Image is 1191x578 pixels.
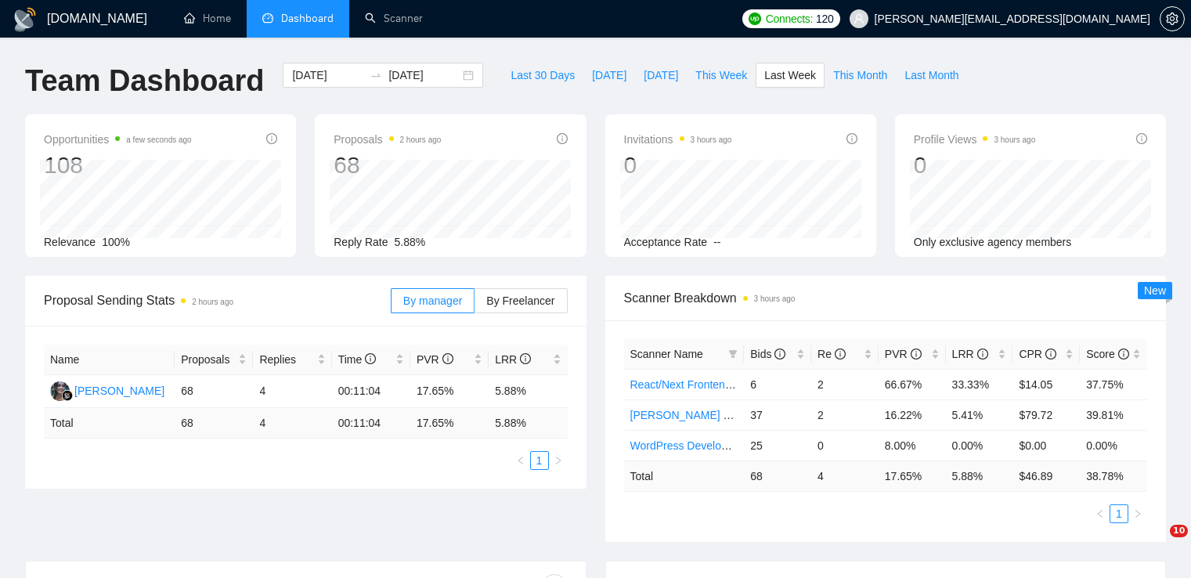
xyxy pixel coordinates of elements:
[695,67,747,84] span: This Week
[914,236,1072,248] span: Only exclusive agency members
[495,353,531,366] span: LRR
[175,408,253,439] td: 68
[744,461,811,491] td: 68
[592,67,626,84] span: [DATE]
[1080,369,1147,399] td: 37.75%
[102,236,130,248] span: 100%
[332,375,410,408] td: 00:11:04
[630,348,703,360] span: Scanner Name
[44,345,175,375] th: Name
[259,351,313,368] span: Replies
[744,399,811,430] td: 37
[624,236,708,248] span: Acceptance Rate
[764,67,816,84] span: Last Week
[946,369,1013,399] td: 33.33%
[489,408,567,439] td: 5.88 %
[388,67,460,84] input: End date
[1133,509,1142,518] span: right
[370,69,382,81] span: swap-right
[1091,504,1110,523] li: Previous Page
[1118,349,1129,359] span: info-circle
[530,451,549,470] li: 1
[511,451,530,470] li: Previous Page
[549,451,568,470] li: Next Page
[1110,504,1128,523] li: 1
[334,150,441,180] div: 68
[25,63,264,99] h1: Team Dashboard
[253,345,331,375] th: Replies
[754,294,796,303] time: 3 hours ago
[904,67,958,84] span: Last Month
[557,133,568,144] span: info-circle
[400,135,442,144] time: 2 hours ago
[365,12,423,25] a: searchScanner
[184,12,231,25] a: homeHome
[846,133,857,144] span: info-circle
[833,67,887,84] span: This Month
[687,63,756,88] button: This Week
[253,375,331,408] td: 4
[811,430,879,461] td: 0
[13,7,38,32] img: logo
[630,409,789,421] a: [PERSON_NAME] Development
[417,353,453,366] span: PVR
[644,67,678,84] span: [DATE]
[756,63,825,88] button: Last Week
[44,236,96,248] span: Relevance
[1045,349,1056,359] span: info-circle
[583,63,635,88] button: [DATE]
[338,353,376,366] span: Time
[262,13,273,23] span: dashboard
[516,456,525,465] span: left
[817,348,846,360] span: Re
[403,294,462,307] span: By manager
[370,69,382,81] span: to
[914,150,1036,180] div: 0
[44,408,175,439] td: Total
[365,353,376,364] span: info-circle
[911,349,922,359] span: info-circle
[914,130,1036,149] span: Profile Views
[74,382,164,399] div: [PERSON_NAME]
[896,63,967,88] button: Last Month
[253,408,331,439] td: 4
[766,10,813,27] span: Connects:
[281,12,334,25] span: Dashboard
[511,67,575,84] span: Last 30 Days
[410,375,489,408] td: 17.65%
[624,461,745,491] td: Total
[266,133,277,144] span: info-circle
[624,150,732,180] div: 0
[1086,348,1128,360] span: Score
[181,351,235,368] span: Proposals
[811,461,879,491] td: 4
[750,348,785,360] span: Bids
[334,236,388,248] span: Reply Rate
[1128,504,1147,523] button: right
[1012,399,1080,430] td: $79.72
[334,130,441,149] span: Proposals
[44,130,192,149] span: Opportunities
[395,236,426,248] span: 5.88%
[1160,13,1185,25] a: setting
[549,451,568,470] button: right
[825,63,896,88] button: This Month
[292,67,363,84] input: Start date
[332,408,410,439] td: 00:11:04
[1019,348,1056,360] span: CPR
[624,288,1148,308] span: Scanner Breakdown
[952,348,988,360] span: LRR
[811,399,879,430] td: 2
[1091,504,1110,523] button: left
[1080,430,1147,461] td: 0.00%
[175,345,253,375] th: Proposals
[630,378,754,391] a: React/Next Frontend Dev
[442,353,453,364] span: info-circle
[744,430,811,461] td: 25
[554,456,563,465] span: right
[977,349,988,359] span: info-circle
[126,135,191,144] time: a few seconds ago
[44,291,391,310] span: Proposal Sending Stats
[624,130,732,149] span: Invitations
[62,390,73,401] img: gigradar-bm.png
